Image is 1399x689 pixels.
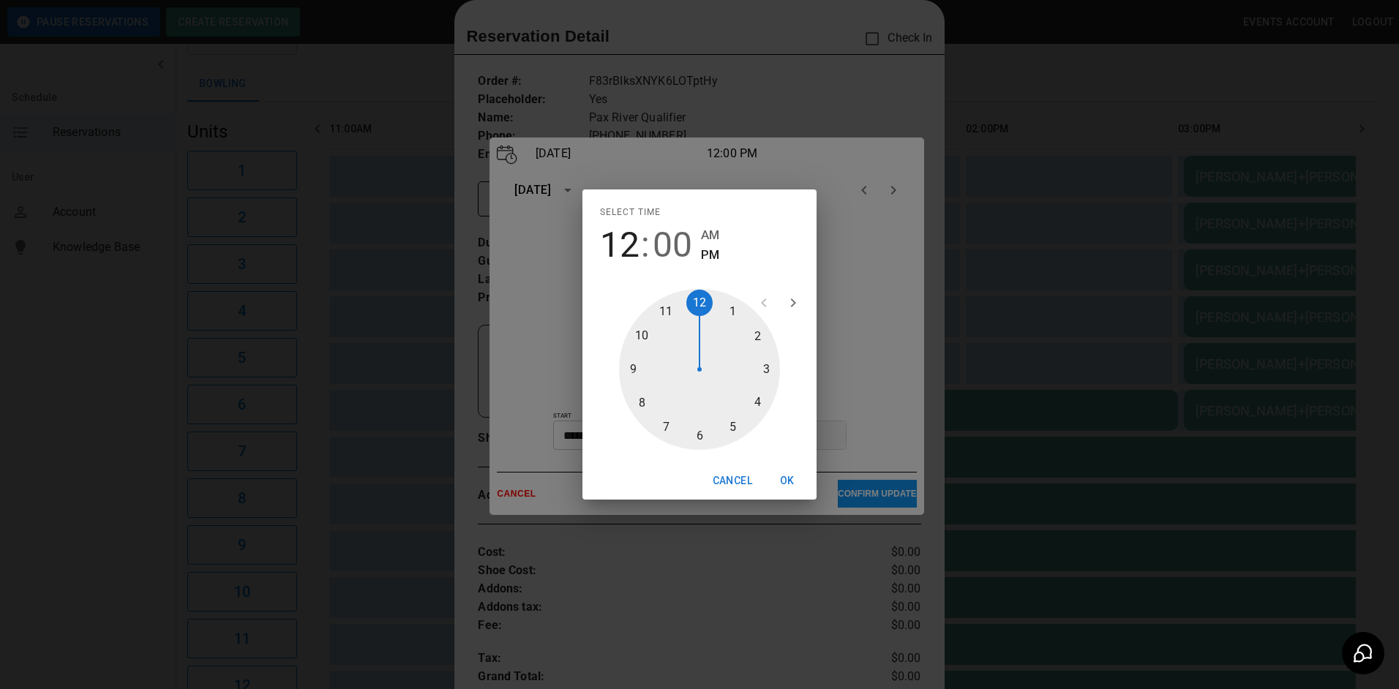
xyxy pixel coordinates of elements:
[764,467,811,494] button: OK
[779,288,808,317] button: open next view
[600,201,661,225] span: Select time
[641,225,650,266] span: :
[600,225,640,266] button: 12
[707,467,758,494] button: Cancel
[701,225,719,245] button: AM
[653,225,692,266] button: 00
[701,245,719,265] button: PM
